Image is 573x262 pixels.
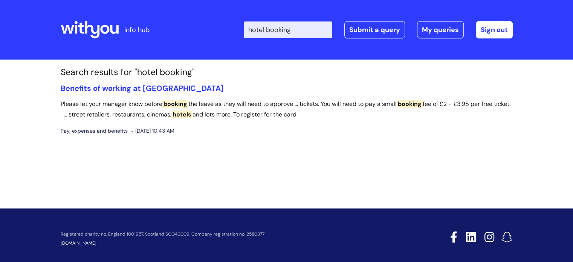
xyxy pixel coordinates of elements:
[397,100,423,108] span: booking
[344,21,405,38] a: Submit a query
[244,21,332,38] input: Search
[61,67,513,78] h1: Search results for "hotel booking"
[61,232,397,237] p: Registered charity no. England 1001957, Scotland SCO40009. Company registration no. 2580377
[61,83,224,93] a: Benefits of working at [GEOGRAPHIC_DATA]
[124,24,150,36] p: info hub
[171,110,193,118] span: hotels
[417,21,464,38] a: My queries
[244,21,513,38] div: | -
[162,100,188,108] span: booking
[476,21,513,38] a: Sign out
[61,240,96,246] a: [DOMAIN_NAME]
[131,126,174,136] span: [DATE] 10:43 AM
[61,99,513,121] p: Please let your manager know before the leave as they will need to approve ... tickets. You will ...
[61,126,128,136] span: Pay, expenses and benefits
